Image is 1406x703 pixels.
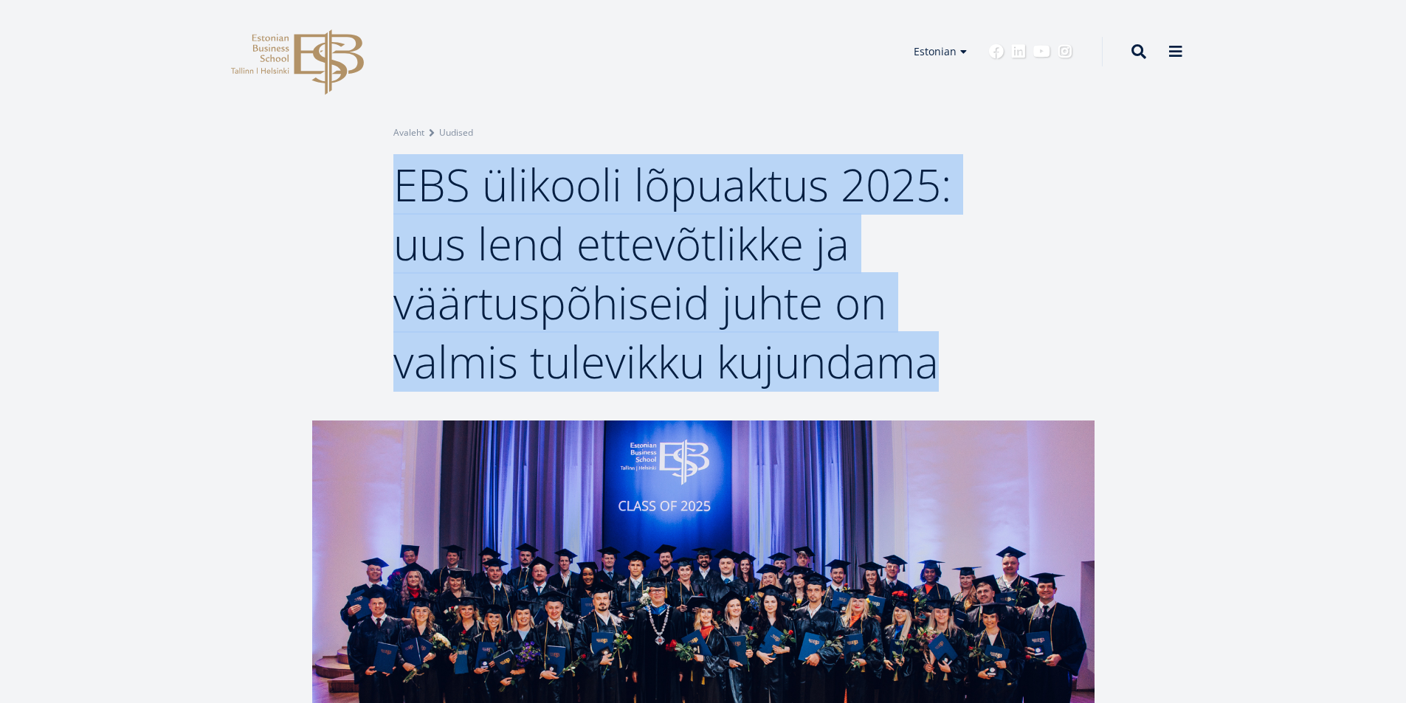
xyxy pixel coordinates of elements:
a: Avaleht [393,125,424,140]
span: EBS ülikooli lõpuaktus 2025: uus lend ettevõtlikke ja väärtuspõhiseid juhte on valmis tulevikku k... [393,154,951,392]
a: Uudised [439,125,473,140]
a: Facebook [989,44,1004,59]
a: Youtube [1033,44,1050,59]
a: Linkedin [1011,44,1026,59]
a: Instagram [1058,44,1072,59]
